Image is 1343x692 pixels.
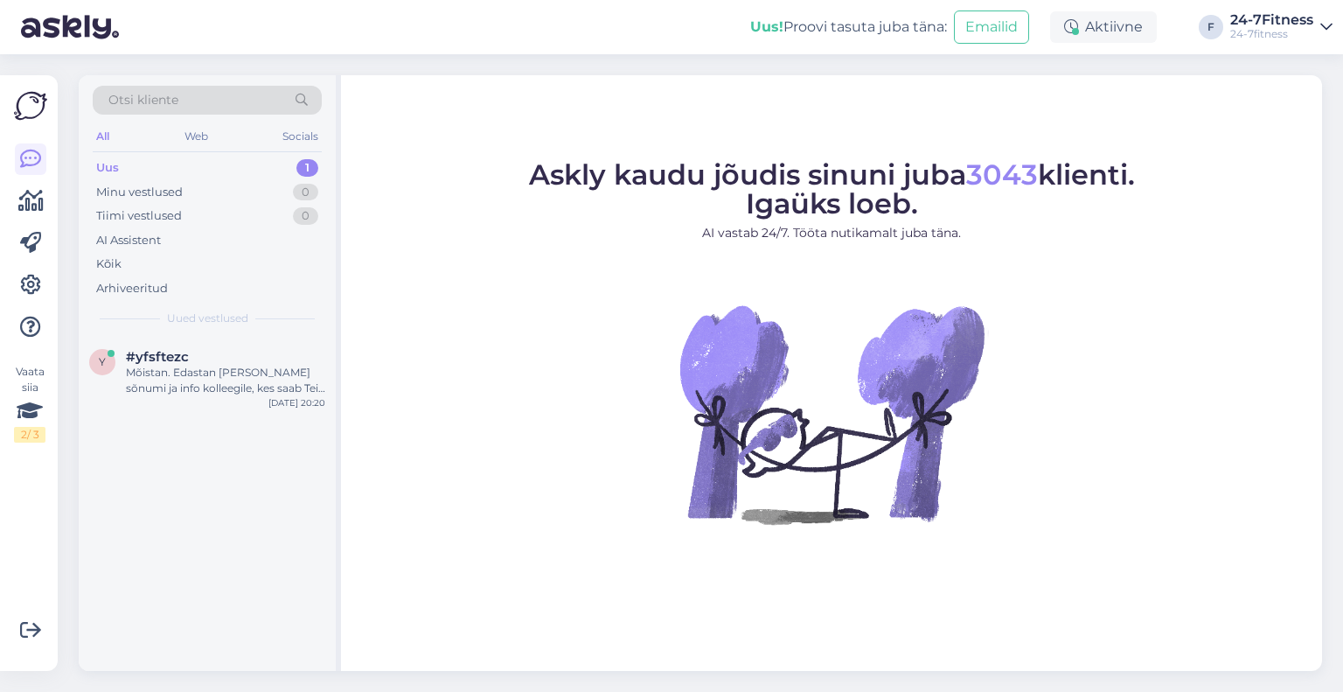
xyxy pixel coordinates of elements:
div: Web [181,125,212,148]
div: Kõik [96,255,122,273]
div: 1 [296,159,318,177]
div: All [93,125,113,148]
div: Proovi tasuta juba täna: [750,17,947,38]
span: Otsi kliente [108,91,178,109]
span: y [99,355,106,368]
div: F [1199,15,1223,39]
div: AI Assistent [96,232,161,249]
div: 0 [293,207,318,225]
div: Socials [279,125,322,148]
div: Arhiveeritud [96,280,168,297]
div: 0 [293,184,318,201]
div: Vaata siia [14,364,45,443]
p: AI vastab 24/7. Tööta nutikamalt juba täna. [529,224,1135,242]
div: 24-7fitness [1230,27,1313,41]
span: #yfsftezc [126,349,189,365]
img: No Chat active [674,256,989,571]
div: 2 / 3 [14,427,45,443]
img: Askly Logo [14,89,47,122]
button: Emailid [954,10,1029,44]
b: Uus! [750,18,783,35]
div: Tiimi vestlused [96,207,182,225]
span: Askly kaudu jõudis sinuni juba klienti. Igaüks loeb. [529,157,1135,220]
a: 24-7Fitness24-7fitness [1230,13,1333,41]
div: Uus [96,159,119,177]
div: [DATE] 20:20 [268,396,325,409]
div: Minu vestlused [96,184,183,201]
div: Mõistan. Edastan [PERSON_NAME] sõnumi ja info kolleegile, kes saab Teie kontot ja 30-eurost summa... [126,365,325,396]
div: 24-7Fitness [1230,13,1313,27]
div: Aktiivne [1050,11,1157,43]
span: Uued vestlused [167,311,248,326]
span: 3043 [966,157,1038,192]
